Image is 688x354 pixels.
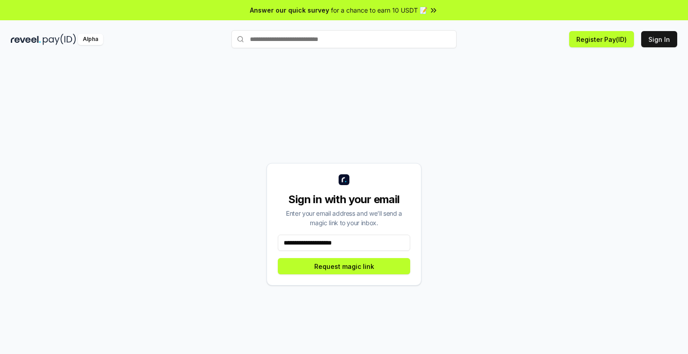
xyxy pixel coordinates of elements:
div: Sign in with your email [278,192,410,207]
button: Register Pay(ID) [569,31,634,47]
img: logo_small [339,174,349,185]
img: pay_id [43,34,76,45]
img: reveel_dark [11,34,41,45]
div: Alpha [78,34,103,45]
span: for a chance to earn 10 USDT 📝 [331,5,427,15]
button: Request magic link [278,258,410,274]
div: Enter your email address and we’ll send a magic link to your inbox. [278,209,410,227]
span: Answer our quick survey [250,5,329,15]
button: Sign In [641,31,677,47]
